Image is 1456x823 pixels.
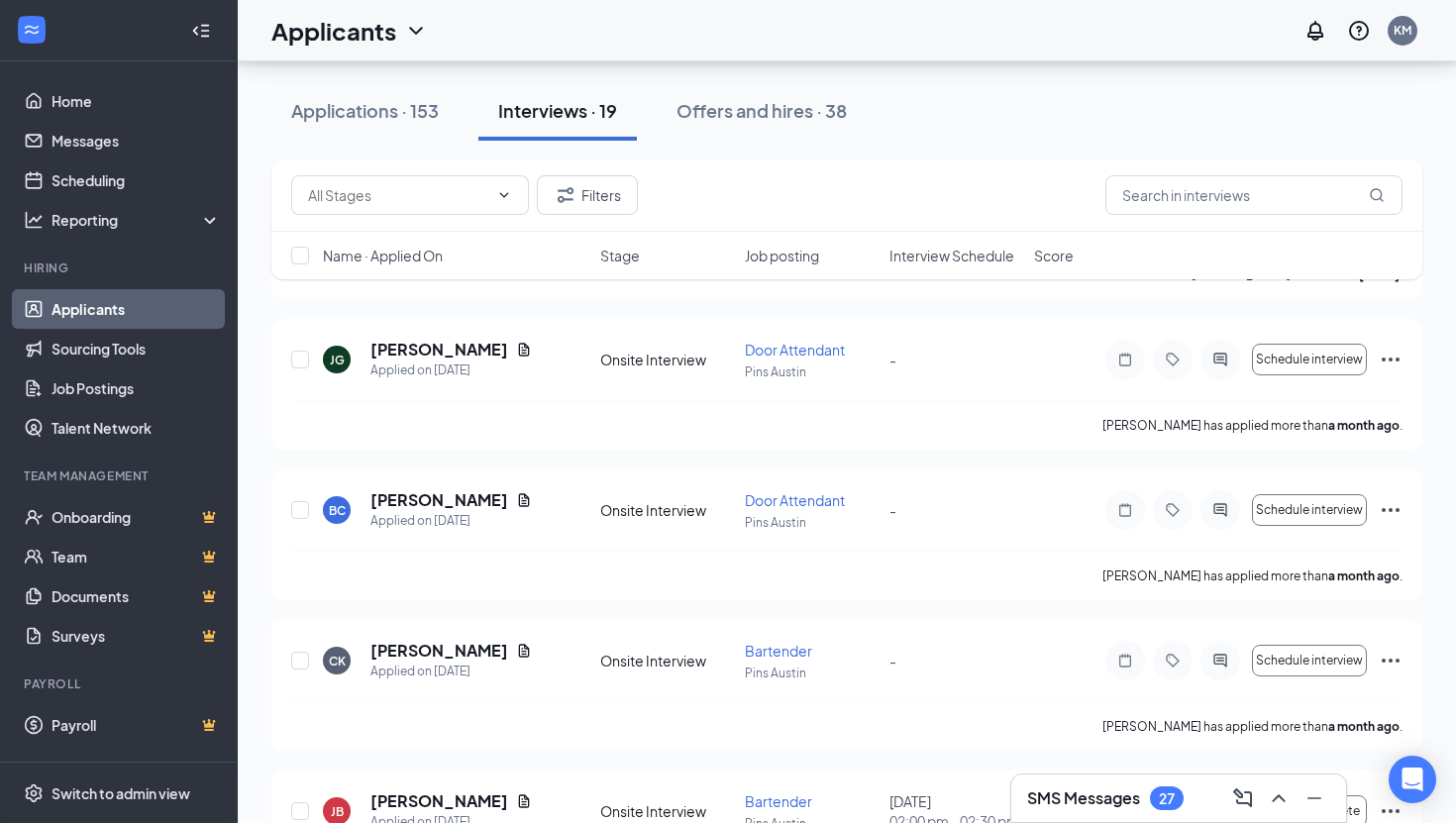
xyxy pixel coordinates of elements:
[498,98,617,123] div: Interviews · 19
[331,803,344,820] div: JB
[370,360,532,380] div: Applied on [DATE]
[1369,187,1385,203] svg: MagnifyingGlass
[1379,348,1403,371] svg: Ellipses
[1102,567,1403,584] p: [PERSON_NAME] has applied more than .
[496,187,512,203] svg: ChevronDown
[745,665,878,681] p: Pins Austin
[404,19,428,43] svg: ChevronDown
[745,514,878,531] p: Pins Austin
[1113,502,1137,518] svg: Note
[1102,417,1403,434] p: [PERSON_NAME] has applied more than .
[1034,246,1074,265] span: Score
[52,576,221,616] a: DocumentsCrown
[1379,649,1403,672] svg: Ellipses
[1303,19,1327,43] svg: Notifications
[52,329,221,368] a: Sourcing Tools
[370,640,508,662] h5: [PERSON_NAME]
[600,801,733,821] div: Onsite Interview
[52,81,221,121] a: Home
[889,246,1014,265] span: Interview Schedule
[308,184,488,206] input: All Stages
[24,210,44,230] svg: Analysis
[1161,352,1185,367] svg: Tag
[516,643,532,659] svg: Document
[1267,786,1291,810] svg: ChevronUp
[889,652,896,669] span: -
[1394,22,1411,39] div: KM
[1328,719,1400,734] b: a month ago
[1299,782,1330,814] button: Minimize
[52,616,221,656] a: SurveysCrown
[1161,502,1185,518] svg: Tag
[52,537,221,576] a: TeamCrown
[52,368,221,408] a: Job Postings
[52,210,222,230] div: Reporting
[24,467,217,484] div: Team Management
[1208,352,1232,367] svg: ActiveChat
[22,20,42,40] svg: WorkstreamLogo
[1208,653,1232,669] svg: ActiveChat
[291,98,439,123] div: Applications · 153
[370,339,508,360] h5: [PERSON_NAME]
[329,653,346,669] div: CK
[52,783,190,803] div: Switch to admin view
[889,351,896,368] span: -
[1379,799,1403,823] svg: Ellipses
[370,511,532,531] div: Applied on [DATE]
[1102,718,1403,735] p: [PERSON_NAME] has applied more than .
[745,491,845,509] span: Door Attendant
[329,502,346,519] div: BC
[1256,503,1363,517] span: Schedule interview
[1027,787,1140,809] h3: SMS Messages
[1113,653,1137,669] svg: Note
[1113,352,1137,367] svg: Note
[52,497,221,537] a: OnboardingCrown
[1302,786,1326,810] svg: Minimize
[1252,494,1367,526] button: Schedule interview
[52,289,221,329] a: Applicants
[330,352,345,368] div: JG
[1161,653,1185,669] svg: Tag
[745,341,845,359] span: Door Attendant
[1256,654,1363,668] span: Schedule interview
[1227,782,1259,814] button: ComposeMessage
[24,675,217,692] div: Payroll
[600,350,733,369] div: Onsite Interview
[1105,175,1403,215] input: Search in interviews
[554,183,577,207] svg: Filter
[676,98,847,123] div: Offers and hires · 38
[889,501,896,519] span: -
[370,662,532,681] div: Applied on [DATE]
[1256,353,1363,366] span: Schedule interview
[1328,568,1400,583] b: a month ago
[1159,790,1175,807] div: 27
[1252,645,1367,676] button: Schedule interview
[1208,502,1232,518] svg: ActiveChat
[516,342,532,358] svg: Document
[370,790,508,812] h5: [PERSON_NAME]
[600,651,733,670] div: Onsite Interview
[537,175,638,215] button: Filter Filters
[52,408,221,448] a: Talent Network
[271,14,396,48] h1: Applicants
[191,21,211,41] svg: Collapse
[1389,756,1436,803] div: Open Intercom Messenger
[745,792,812,810] span: Bartender
[600,500,733,520] div: Onsite Interview
[1263,782,1295,814] button: ChevronUp
[1252,344,1367,375] button: Schedule interview
[52,705,221,745] a: PayrollCrown
[52,160,221,200] a: Scheduling
[745,363,878,380] p: Pins Austin
[1347,19,1371,43] svg: QuestionInfo
[600,246,640,265] span: Stage
[516,793,532,809] svg: Document
[516,492,532,508] svg: Document
[370,489,508,511] h5: [PERSON_NAME]
[24,259,217,276] div: Hiring
[1379,498,1403,522] svg: Ellipses
[745,246,819,265] span: Job posting
[1328,418,1400,433] b: a month ago
[323,246,443,265] span: Name · Applied On
[24,783,44,803] svg: Settings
